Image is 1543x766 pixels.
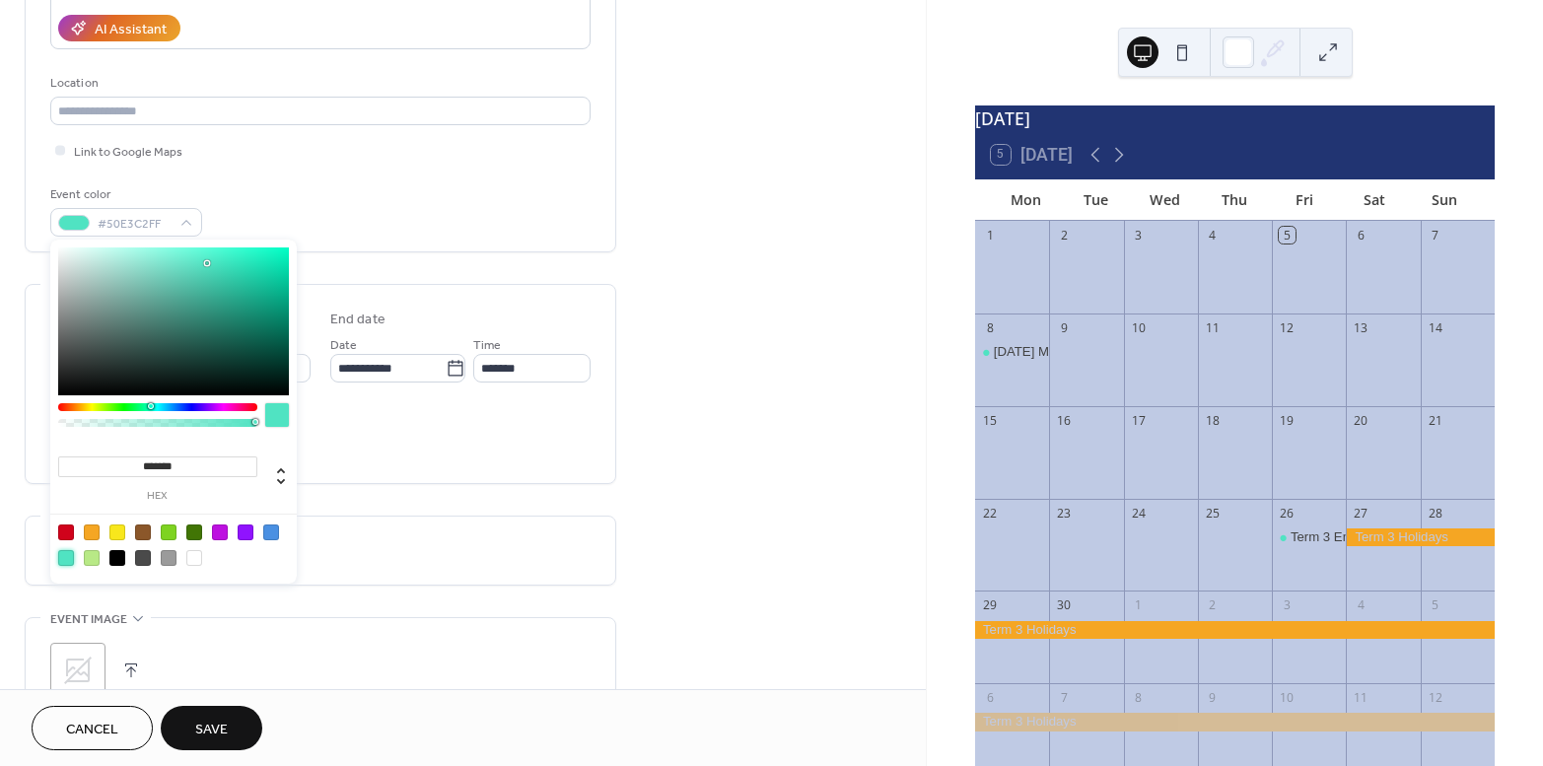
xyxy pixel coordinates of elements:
[66,720,118,740] span: Cancel
[95,20,167,40] div: AI Assistant
[1130,412,1147,429] div: 17
[1200,179,1270,220] div: Thu
[195,720,228,740] span: Save
[109,524,125,540] div: #F8E71C
[135,550,151,566] div: #4A4A4A
[58,524,74,540] div: #D0021B
[84,550,100,566] div: #B8E986
[1353,319,1369,336] div: 13
[1279,690,1296,707] div: 10
[186,524,202,540] div: #417505
[975,621,1495,639] div: Term 3 Holidays
[1204,227,1221,244] div: 4
[212,524,228,540] div: #BD10E0
[1056,412,1073,429] div: 16
[1204,319,1221,336] div: 11
[135,524,151,540] div: #8B572A
[1204,690,1221,707] div: 9
[330,335,357,356] span: Date
[1130,227,1147,244] div: 3
[1279,597,1296,614] div: 3
[982,319,999,336] div: 8
[1056,319,1073,336] div: 9
[1130,319,1147,336] div: 10
[1279,319,1296,336] div: 12
[1353,227,1369,244] div: 6
[50,609,127,630] span: Event image
[32,706,153,750] button: Cancel
[1346,528,1495,546] div: Term 3 Holidays
[975,713,1495,731] div: Term 3 Holidays
[161,550,176,566] div: #9B9B9B
[1279,412,1296,429] div: 19
[982,227,999,244] div: 1
[1204,505,1221,522] div: 25
[975,105,1495,131] div: [DATE]
[1427,505,1443,522] div: 28
[473,335,501,356] span: Time
[1130,597,1147,614] div: 1
[58,550,74,566] div: #50E3C2
[84,524,100,540] div: #F5A623
[1340,179,1410,220] div: Sat
[58,15,180,41] button: AI Assistant
[50,184,198,205] div: Event color
[50,73,587,94] div: Location
[1353,505,1369,522] div: 27
[1130,179,1200,220] div: Wed
[1279,227,1296,244] div: 5
[263,524,279,540] div: #4A90E2
[1353,690,1369,707] div: 11
[50,643,105,698] div: ;
[1272,528,1346,546] div: Term 3 Ends
[1427,412,1443,429] div: 21
[1056,690,1073,707] div: 7
[1409,179,1479,220] div: Sun
[1056,505,1073,522] div: 23
[330,310,386,330] div: End date
[1061,179,1131,220] div: Tue
[1427,690,1443,707] div: 12
[1353,597,1369,614] div: 4
[982,412,999,429] div: 15
[1427,227,1443,244] div: 7
[1130,505,1147,522] div: 24
[994,343,1110,361] div: [DATE] Morning Tea
[982,690,999,707] div: 6
[238,524,253,540] div: #9013FE
[161,706,262,750] button: Save
[1130,690,1147,707] div: 8
[1204,412,1221,429] div: 18
[1056,227,1073,244] div: 2
[186,550,202,566] div: #FFFFFF
[98,214,171,235] span: #50E3C2FF
[982,505,999,522] div: 22
[1427,597,1443,614] div: 5
[1204,597,1221,614] div: 2
[1291,528,1364,546] div: Term 3 Ends
[1056,597,1073,614] div: 30
[1353,412,1369,429] div: 20
[58,491,257,502] label: hex
[1270,179,1340,220] div: Fri
[975,343,1049,361] div: Father's Day Morning Tea
[109,550,125,566] div: #000000
[982,597,999,614] div: 29
[1279,505,1296,522] div: 26
[161,524,176,540] div: #7ED321
[1427,319,1443,336] div: 14
[74,142,182,163] span: Link to Google Maps
[991,179,1061,220] div: Mon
